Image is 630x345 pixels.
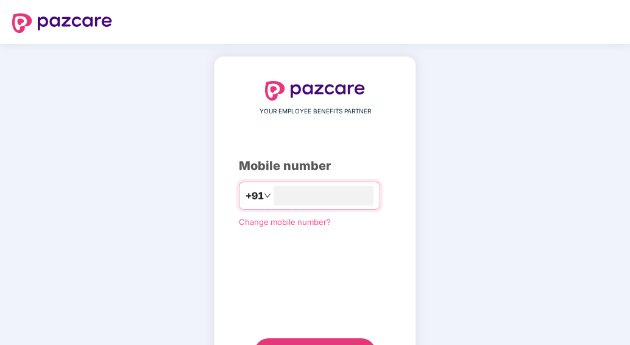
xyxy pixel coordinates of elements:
span: YOUR EMPLOYEE BENEFITS PARTNER [260,107,371,116]
a: Change mobile number? [239,217,331,227]
span: down [264,192,271,199]
div: Mobile number [239,157,391,176]
img: logo [12,13,112,33]
span: +91 [246,188,264,204]
img: logo [265,81,365,101]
